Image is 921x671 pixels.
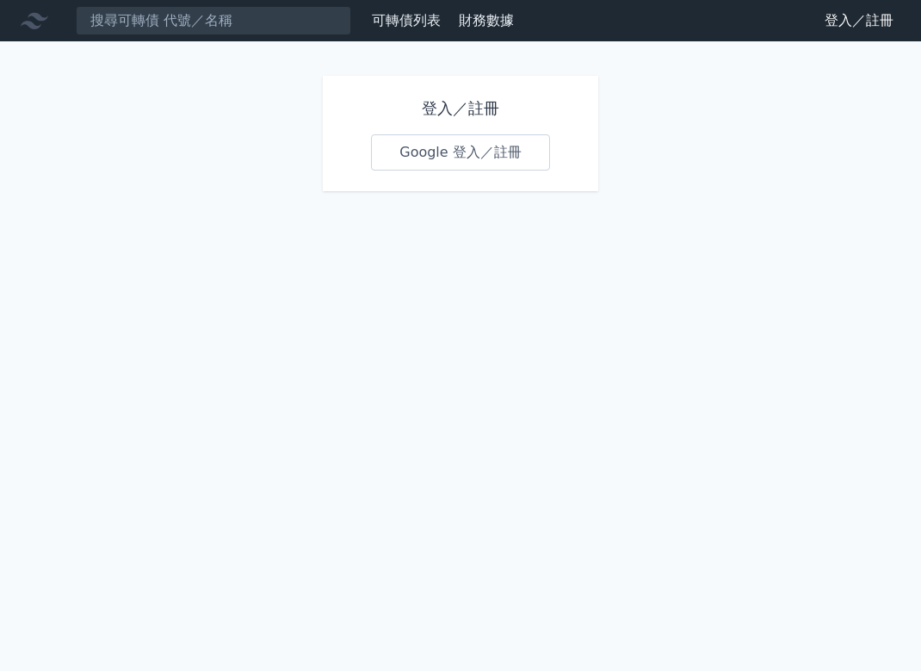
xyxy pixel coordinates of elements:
h1: 登入／註冊 [371,96,550,121]
a: Google 登入／註冊 [371,134,550,171]
a: 可轉債列表 [372,12,441,28]
a: 財務數據 [459,12,514,28]
a: 登入／註冊 [811,7,907,34]
input: 搜尋可轉債 代號／名稱 [76,6,351,35]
